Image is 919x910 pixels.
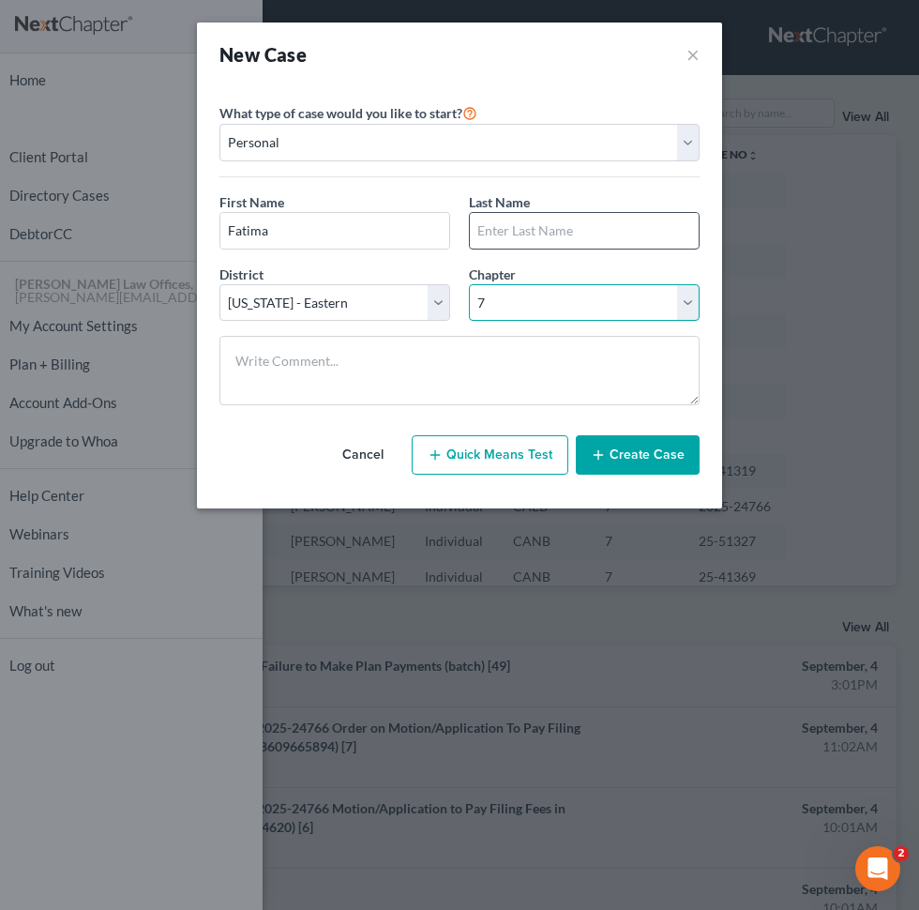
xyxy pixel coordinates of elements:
[894,846,909,861] span: 2
[576,435,700,475] button: Create Case
[220,213,449,249] input: Enter First Name
[412,435,568,475] button: Quick Means Test
[219,101,477,124] label: What type of case would you like to start?
[469,194,530,210] span: Last Name
[686,41,700,68] button: ×
[855,846,900,891] iframe: Intercom live chat
[469,266,516,282] span: Chapter
[322,436,404,474] button: Cancel
[219,266,264,282] span: District
[219,43,307,66] strong: New Case
[470,213,699,249] input: Enter Last Name
[219,194,284,210] span: First Name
